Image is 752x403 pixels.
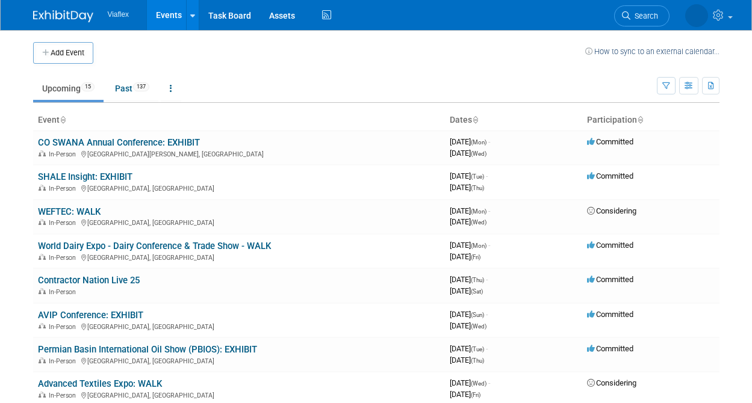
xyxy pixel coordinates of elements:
a: Permian Basin International Oil Show (PBIOS): EXHIBIT [38,344,257,355]
span: [DATE] [450,390,480,399]
span: (Mon) [471,208,486,215]
span: (Fri) [471,392,480,398]
span: [DATE] [450,310,488,319]
span: [DATE] [450,252,480,261]
span: [DATE] [450,217,486,226]
span: - [488,137,490,146]
span: In-Person [49,185,79,192]
button: Add Event [33,42,93,64]
span: 137 [133,82,149,91]
span: (Wed) [471,219,486,226]
span: In-Person [49,254,79,262]
th: Event [33,110,445,131]
img: In-Person Event [39,185,46,191]
span: In-Person [49,219,79,227]
img: In-Person Event [39,150,46,156]
span: [DATE] [450,171,488,180]
span: [DATE] [450,275,488,284]
span: Viaflex [108,10,129,19]
span: [DATE] [450,241,490,250]
span: (Thu) [471,185,484,191]
span: In-Person [49,357,79,365]
span: [DATE] [450,183,484,192]
div: [GEOGRAPHIC_DATA], [GEOGRAPHIC_DATA] [38,321,440,331]
span: (Sat) [471,288,483,295]
span: Committed [587,275,633,284]
span: [DATE] [450,321,486,330]
span: - [486,344,488,353]
a: World Dairy Expo - Dairy Conference & Trade Show - WALK [38,241,271,251]
span: (Wed) [471,150,486,157]
span: (Thu) [471,277,484,283]
a: Sort by Start Date [472,115,478,125]
a: Contractor Nation Live 25 [38,275,140,286]
img: In-Person Event [39,357,46,363]
span: (Wed) [471,380,486,387]
span: In-Person [49,323,79,331]
span: (Sun) [471,312,484,318]
span: Committed [587,310,633,319]
a: Advanced Textiles Expo: WALK [38,378,162,389]
span: - [486,310,488,319]
a: WEFTEC: WALK [38,206,101,217]
img: In-Person Event [39,392,46,398]
span: In-Person [49,392,79,399]
span: (Tue) [471,173,484,180]
th: Dates [445,110,582,131]
span: [DATE] [450,137,490,146]
a: Upcoming15 [33,77,104,100]
a: Sort by Event Name [60,115,66,125]
img: In-Person Event [39,219,46,225]
span: Committed [587,171,633,180]
a: Search [614,5,670,26]
span: (Mon) [471,242,486,249]
span: [DATE] [450,378,490,387]
a: Sort by Participation Type [637,115,643,125]
span: [DATE] [450,355,484,365]
img: In-Person Event [39,323,46,329]
a: AVIP Conference: EXHIBIT [38,310,143,321]
span: - [486,171,488,180]
span: Committed [587,241,633,250]
img: In-Person Event [39,254,46,260]
th: Participation [582,110,719,131]
span: Search [630,11,658,20]
span: [DATE] [450,286,483,295]
a: SHALE Insight: EXHIBIT [38,171,132,182]
span: [DATE] [450,206,490,215]
a: CO SWANA Annual Conference: EXHIBIT [38,137,200,148]
img: ExhibitDay [33,10,93,22]
span: [DATE] [450,344,488,353]
div: [GEOGRAPHIC_DATA], [GEOGRAPHIC_DATA] [38,355,440,365]
div: [GEOGRAPHIC_DATA], [GEOGRAPHIC_DATA] [38,217,440,227]
a: Past137 [106,77,158,100]
span: Considering [587,378,636,387]
span: (Wed) [471,323,486,330]
span: (Thu) [471,357,484,364]
span: - [486,275,488,284]
div: [GEOGRAPHIC_DATA], [GEOGRAPHIC_DATA] [38,390,440,399]
span: (Tue) [471,346,484,352]
div: [GEOGRAPHIC_DATA], [GEOGRAPHIC_DATA] [38,183,440,192]
span: - [488,206,490,215]
span: In-Person [49,288,79,296]
span: In-Person [49,150,79,158]
span: Considering [587,206,636,215]
div: [GEOGRAPHIC_DATA][PERSON_NAME], [GEOGRAPHIC_DATA] [38,149,440,158]
img: In-Person Event [39,288,46,294]
span: (Mon) [471,139,486,146]
span: Committed [587,344,633,353]
span: - [488,378,490,387]
a: How to sync to an external calendar... [585,47,719,56]
span: (Fri) [471,254,480,260]
span: 15 [81,82,95,91]
span: - [488,241,490,250]
div: [GEOGRAPHIC_DATA], [GEOGRAPHIC_DATA] [38,252,440,262]
span: [DATE] [450,149,486,158]
img: David Tesch [685,4,708,27]
span: Committed [587,137,633,146]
